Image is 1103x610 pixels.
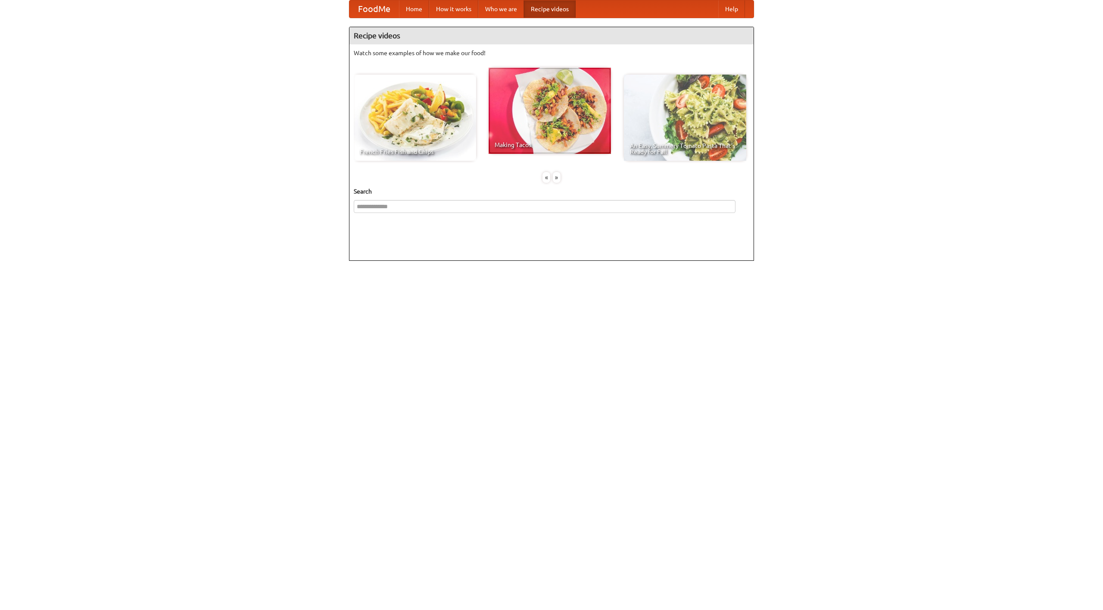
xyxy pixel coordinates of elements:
[718,0,745,18] a: Help
[553,172,561,183] div: »
[354,49,749,57] p: Watch some examples of how we make our food!
[524,0,576,18] a: Recipe videos
[354,187,749,196] h5: Search
[360,149,470,155] span: French Fries Fish and Chips
[489,68,611,154] a: Making Tacos
[354,75,476,161] a: French Fries Fish and Chips
[478,0,524,18] a: Who we are
[399,0,429,18] a: Home
[349,27,754,44] h4: Recipe videos
[542,172,550,183] div: «
[630,143,740,155] span: An Easy, Summery Tomato Pasta That's Ready for Fall
[349,0,399,18] a: FoodMe
[495,142,605,148] span: Making Tacos
[624,75,746,161] a: An Easy, Summery Tomato Pasta That's Ready for Fall
[429,0,478,18] a: How it works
